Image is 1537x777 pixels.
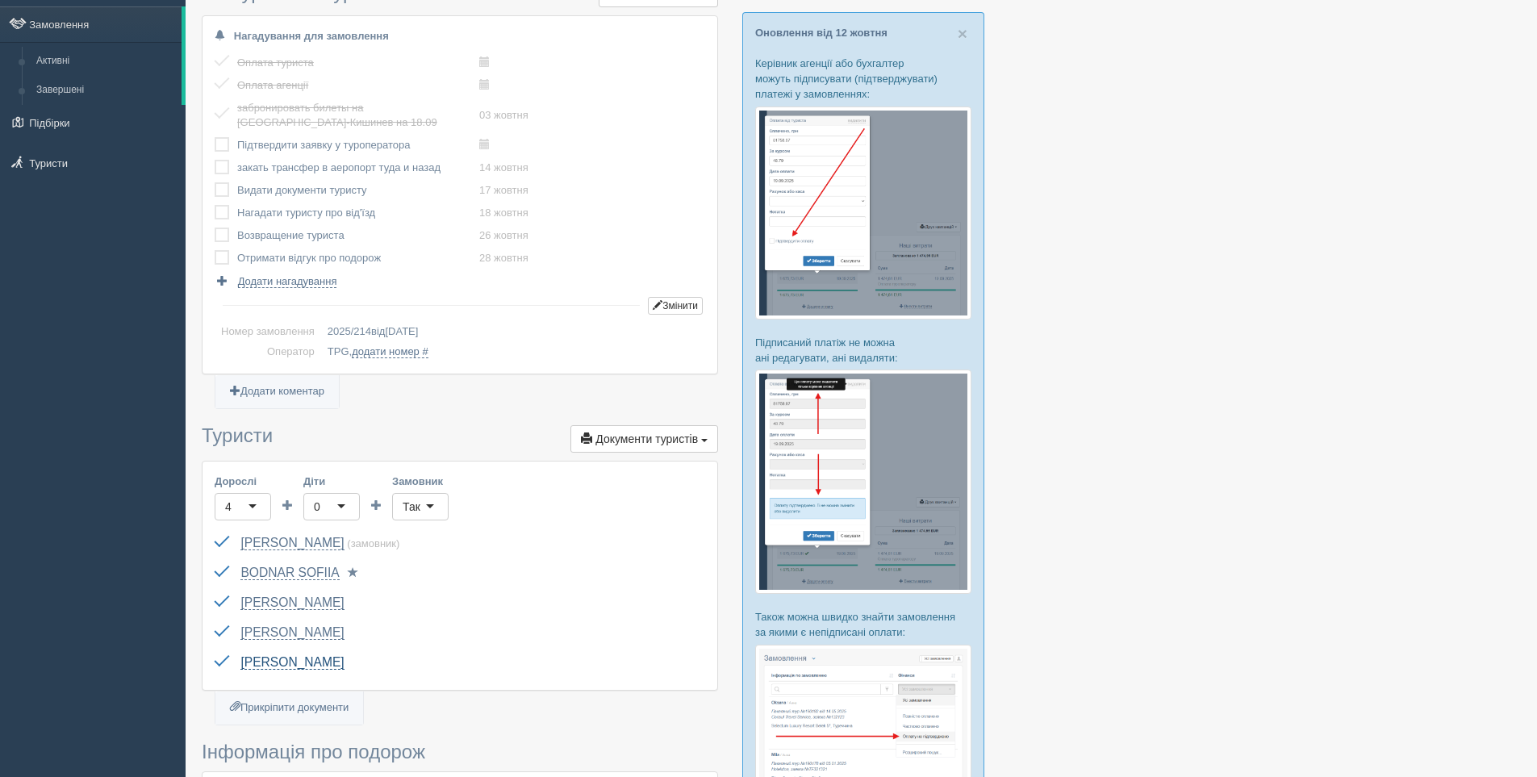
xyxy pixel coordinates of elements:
[202,741,718,762] h3: Інформація про подорож
[240,536,344,550] a: [PERSON_NAME]
[755,609,971,640] p: Також можна швидко знайти замовлення за якими є непідписані оплати:
[234,30,389,42] b: Нагадування для замовлення
[237,202,479,224] td: Нагадати туристу про від'їзд
[352,345,428,358] a: додати номер #
[328,325,371,337] span: 2025/214
[29,76,182,105] a: Завершені
[237,247,479,269] td: Отримати відгук про подорож
[570,425,718,453] button: Документи туристів
[215,322,321,342] td: Номер замовлення
[479,161,528,173] a: 14 жовтня
[479,229,528,241] a: 26 жовтня
[755,56,971,102] p: Керівник агенції або бухгалтер можуть підписувати (підтверджувати) платежі у замовленнях:
[237,224,479,247] td: Возвращение туриста
[479,252,528,264] a: 28 жовтня
[314,499,320,515] div: 0
[215,691,363,725] a: Прикріпити документи
[321,342,705,362] td: TPG,
[29,47,182,76] a: Активні
[225,499,232,515] div: 4
[321,322,705,342] td: від
[240,625,344,640] a: [PERSON_NAME]
[958,24,967,43] span: ×
[237,97,479,134] td: забронировать билеты на [GEOGRAPHIC_DATA]-Кишинев на 18.09
[215,274,336,289] a: Додати нагадування
[237,179,479,202] td: Видати документи туристу
[238,275,337,288] span: Додати нагадування
[385,325,418,337] span: [DATE]
[479,109,528,121] a: 03 жовтня
[215,474,271,489] label: Дорослі
[347,537,399,549] span: (замовник)
[237,52,479,74] td: Оплата туриста
[240,655,344,670] a: [PERSON_NAME]
[237,157,479,179] td: закать трансфер в аеропорт туда и назад
[240,566,339,580] a: BODNAR SOFIIA
[648,297,703,315] button: Змінити
[303,474,360,489] label: Діти
[215,342,321,362] td: Оператор
[479,184,528,196] a: 17 жовтня
[240,595,344,610] a: [PERSON_NAME]
[958,25,967,42] button: Close
[595,432,698,445] span: Документи туристів
[755,27,888,39] a: Оновлення від 12 жовтня
[755,335,971,366] p: Підписаний платіж не можна ані редагувати, ані видаляти:
[237,74,479,97] td: Оплата агенції
[392,474,449,489] label: Замовник
[215,375,339,408] a: Додати коментар
[403,499,420,515] div: Так
[755,370,971,594] img: %D0%BF%D1%96%D0%B4%D1%82%D0%B2%D0%B5%D1%80%D0%B4%D0%B6%D0%B5%D0%BD%D0%BD%D1%8F-%D0%BE%D0%BF%D0%BB...
[202,425,718,453] h3: Туристи
[237,134,479,157] td: Підтвердити заявку у туроператора
[755,107,971,320] img: %D0%BF%D1%96%D0%B4%D1%82%D0%B2%D0%B5%D1%80%D0%B4%D0%B6%D0%B5%D0%BD%D0%BD%D1%8F-%D0%BE%D0%BF%D0%BB...
[479,207,528,219] a: 18 жовтня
